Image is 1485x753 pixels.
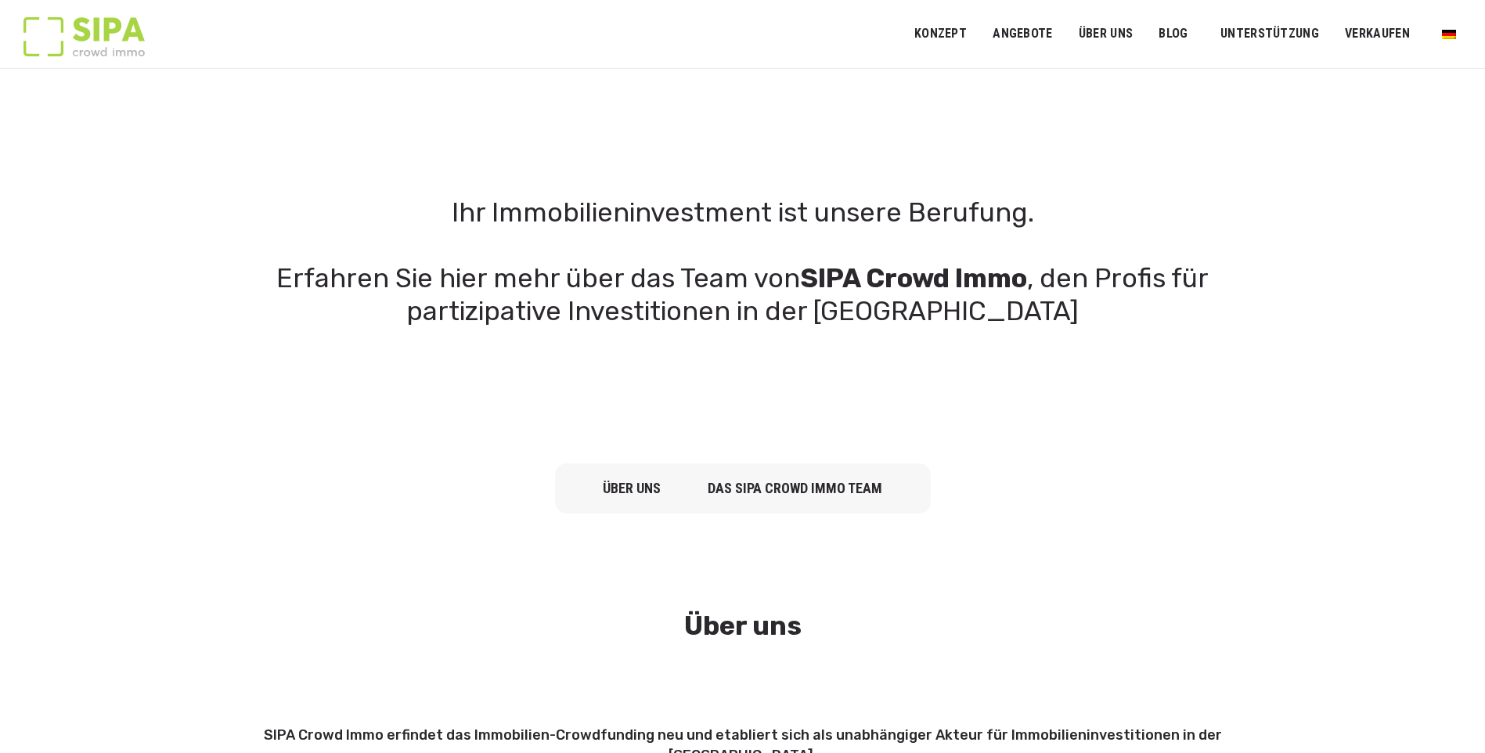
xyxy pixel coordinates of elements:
h1: Ihr Immobilieninvestment ist unsere Berufung. Erfahren Sie hier mehr über das Team von , den Prof... [195,196,1291,328]
a: über uns [603,480,661,496]
nav: Primäres Menü [914,14,1462,53]
a: Das SIPA Crowd Immo Team [708,480,882,496]
img: Logo [23,17,145,56]
a: Wechseln zu [1432,19,1466,49]
strong: Über uns [684,610,802,642]
img: Deutsch [1442,30,1456,39]
a: Konzept [904,16,977,52]
a: Unterstützung [1210,16,1329,52]
a: Blog [1148,16,1198,52]
a: Angebote [982,16,1063,52]
a: Verkaufen [1335,16,1420,52]
a: ÜBER UNS [1069,16,1144,52]
strong: SIPA Crowd Immo [800,262,1027,294]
